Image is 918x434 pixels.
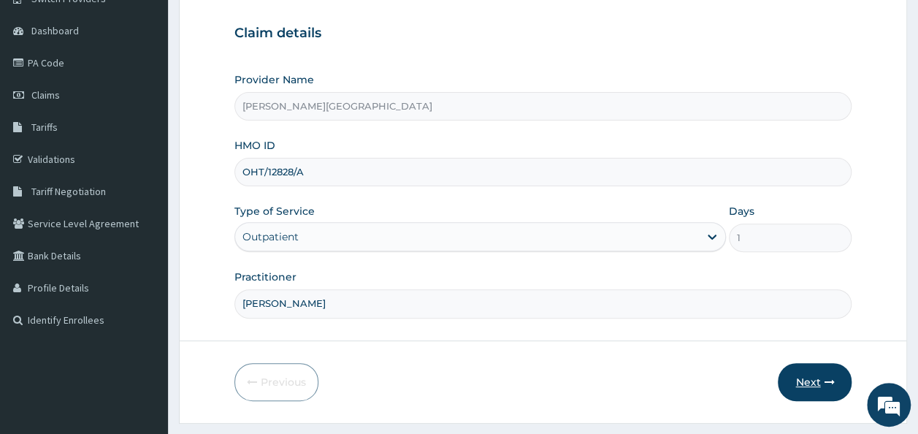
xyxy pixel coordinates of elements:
[85,126,202,274] span: We're online!
[234,363,318,401] button: Previous
[31,88,60,102] span: Claims
[242,229,299,244] div: Outpatient
[234,26,852,42] h3: Claim details
[234,289,852,318] input: Enter Name
[7,283,278,335] textarea: Type your message and hit 'Enter'
[27,73,59,110] img: d_794563401_company_1708531726252_794563401
[31,24,79,37] span: Dashboard
[729,204,754,218] label: Days
[778,363,852,401] button: Next
[31,121,58,134] span: Tariffs
[76,82,245,101] div: Chat with us now
[234,270,297,284] label: Practitioner
[234,138,275,153] label: HMO ID
[31,185,106,198] span: Tariff Negotiation
[234,72,314,87] label: Provider Name
[234,158,852,186] input: Enter HMO ID
[234,204,315,218] label: Type of Service
[240,7,275,42] div: Minimize live chat window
